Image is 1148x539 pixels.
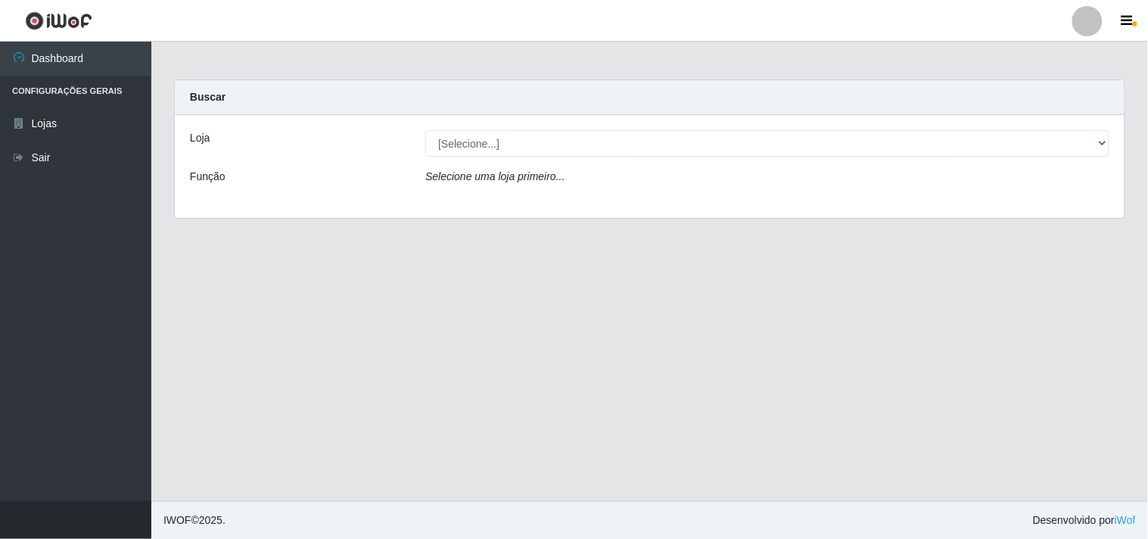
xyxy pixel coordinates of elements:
[190,169,226,185] label: Função
[163,514,191,526] span: IWOF
[190,130,210,146] label: Loja
[1033,513,1136,528] span: Desenvolvido por
[163,513,226,528] span: © 2025 .
[1115,514,1136,526] a: iWof
[25,11,92,30] img: CoreUI Logo
[190,91,226,103] strong: Buscar
[425,170,565,182] i: Selecione uma loja primeiro...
